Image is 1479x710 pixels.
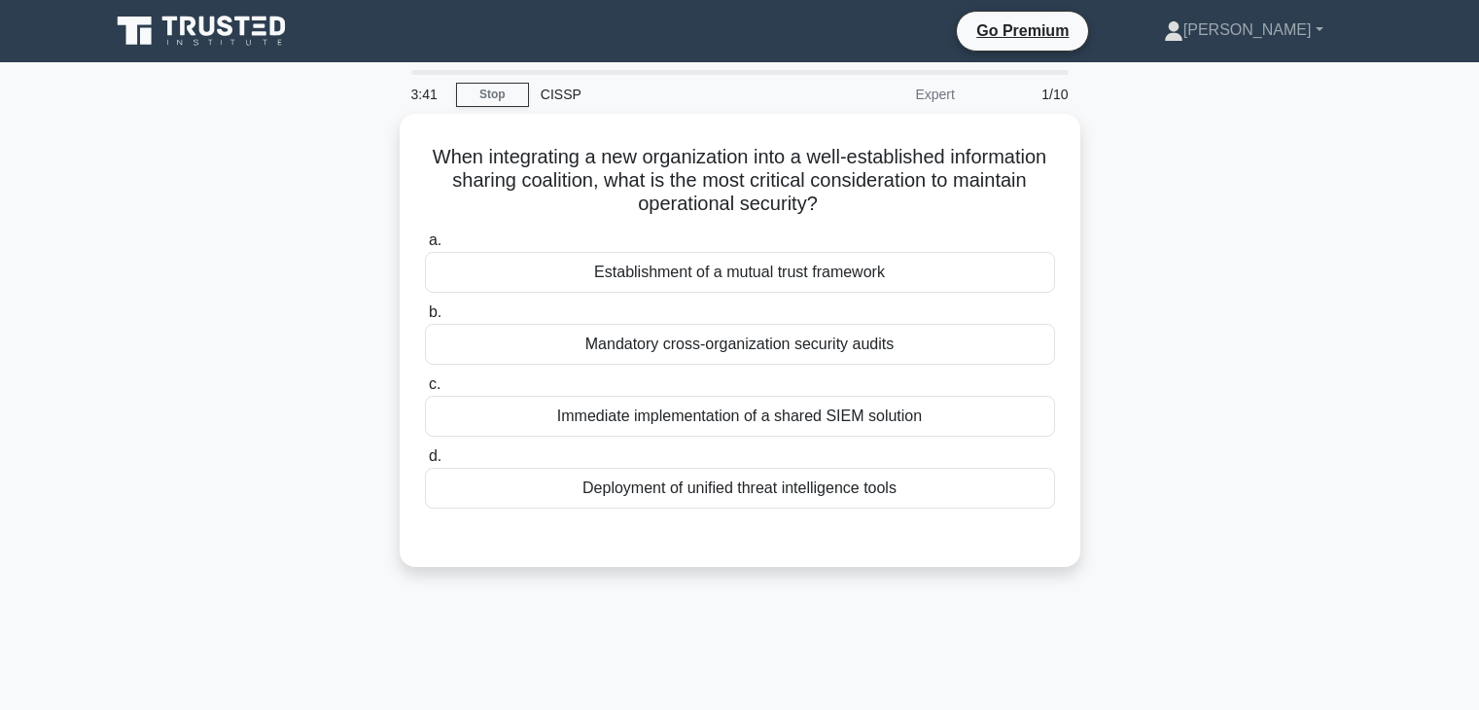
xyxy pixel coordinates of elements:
span: c. [429,375,440,392]
div: 3:41 [400,75,456,114]
span: d. [429,447,441,464]
div: CISSP [529,75,796,114]
div: Immediate implementation of a shared SIEM solution [425,396,1055,437]
span: a. [429,231,441,248]
div: 1/10 [967,75,1080,114]
div: Establishment of a mutual trust framework [425,252,1055,293]
a: Stop [456,83,529,107]
h5: When integrating a new organization into a well-established information sharing coalition, what i... [423,145,1057,217]
span: b. [429,303,441,320]
div: Expert [796,75,967,114]
div: Deployment of unified threat intelligence tools [425,468,1055,509]
div: Mandatory cross-organization security audits [425,324,1055,365]
a: Go Premium [965,18,1080,43]
a: [PERSON_NAME] [1117,11,1370,50]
